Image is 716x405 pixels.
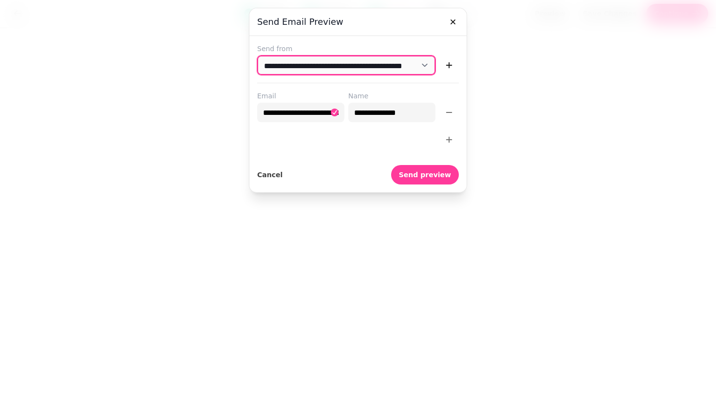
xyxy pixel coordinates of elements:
span: Send preview [399,171,451,178]
button: Cancel [257,165,283,184]
span: Cancel [257,171,283,178]
button: Send preview [391,165,459,184]
label: Email [257,91,344,101]
label: Send from [257,44,459,54]
h3: Send email preview [257,16,459,28]
label: Name [348,91,435,101]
